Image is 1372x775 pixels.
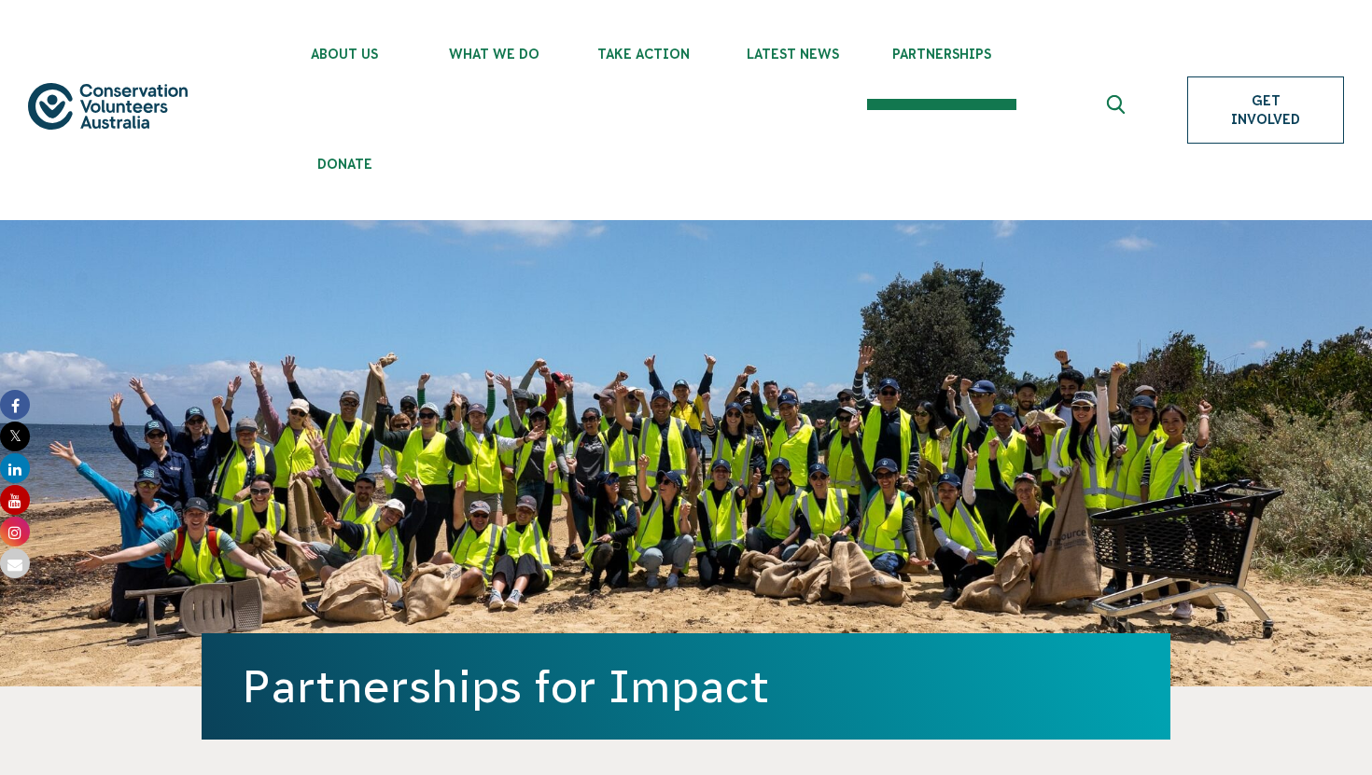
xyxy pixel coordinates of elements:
span: Expand search box [1107,95,1130,125]
span: Donate [270,157,419,172]
span: About Us [270,47,419,62]
a: Get Involved [1187,76,1344,144]
span: Take Action [568,47,718,62]
button: Expand search box Close search box [1096,88,1141,132]
h1: Partnerships for Impact [243,661,1129,712]
img: logo.svg [28,83,188,130]
span: Latest News [718,47,867,62]
span: What We Do [419,47,568,62]
span: Partnerships [867,47,1016,62]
